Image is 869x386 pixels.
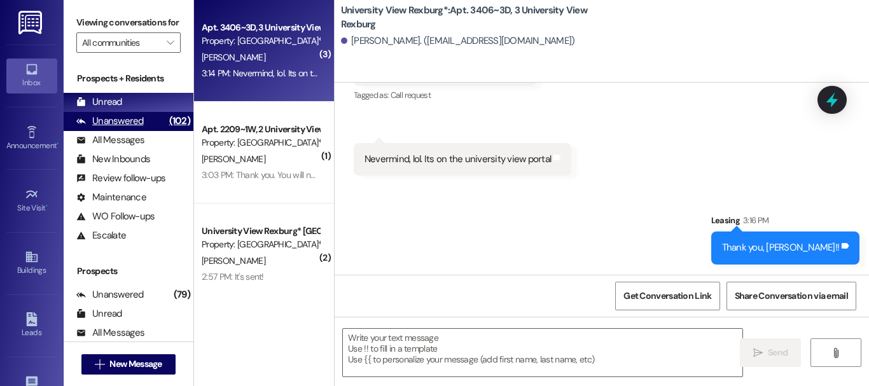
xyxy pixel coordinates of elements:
[735,289,848,303] span: Share Conversation via email
[831,348,840,358] i: 
[202,169,805,181] div: 3:03 PM: Thank you. You will no longer receive texts from this thread. Please reply with 'UNSTOP'...
[109,357,162,371] span: New Message
[202,123,319,136] div: Apt. 2209~1W, 2 University View Rexburg
[81,354,176,375] button: New Message
[82,32,160,53] input: All communities
[740,338,802,367] button: Send
[6,308,57,343] a: Leads
[202,153,265,165] span: [PERSON_NAME]
[6,59,57,93] a: Inbox
[768,346,788,359] span: Send
[76,13,181,32] label: Viewing conversations for
[740,214,768,227] div: 3:16 PM
[76,95,122,109] div: Unread
[46,202,48,210] span: •
[76,172,165,185] div: Review follow-ups
[354,86,537,104] div: Tagged as:
[615,282,720,310] button: Get Conversation Link
[726,282,856,310] button: Share Conversation via email
[202,238,319,251] div: Property: [GEOGRAPHIC_DATA]*
[166,111,193,131] div: (102)
[76,134,144,147] div: All Messages
[76,191,146,204] div: Maintenance
[341,34,575,48] div: [PERSON_NAME]. ([EMAIL_ADDRESS][DOMAIN_NAME])
[76,229,126,242] div: Escalate
[341,4,595,31] b: University View Rexburg*: Apt. 3406~3D, 3 University View Rexburg
[365,153,551,166] div: Nevermind, lol. Its on the university view portal
[391,90,431,100] span: Call request
[6,246,57,280] a: Buildings
[202,34,319,48] div: Property: [GEOGRAPHIC_DATA]*
[202,52,265,63] span: [PERSON_NAME]
[711,214,860,231] div: Leasing
[167,38,174,48] i: 
[202,21,319,34] div: Apt. 3406~3D, 3 University View Rexburg
[76,153,150,166] div: New Inbounds
[76,288,144,301] div: Unanswered
[753,348,763,358] i: 
[64,72,193,85] div: Prospects + Residents
[76,307,122,321] div: Unread
[76,114,144,128] div: Unanswered
[202,67,401,79] div: 3:14 PM: Nevermind, lol. Its on the university view portal
[6,184,57,218] a: Site Visit •
[623,289,711,303] span: Get Conversation Link
[76,210,155,223] div: WO Follow-ups
[170,285,193,305] div: (79)
[202,136,319,149] div: Property: [GEOGRAPHIC_DATA]*
[722,241,840,254] div: Thank you, [PERSON_NAME]!!
[202,271,264,282] div: 2:57 PM: It's sent!
[57,139,59,148] span: •
[202,224,319,238] div: University View Rexburg* [GEOGRAPHIC_DATA]
[18,11,45,34] img: ResiDesk Logo
[202,255,265,266] span: [PERSON_NAME]
[64,265,193,278] div: Prospects
[76,326,144,340] div: All Messages
[95,359,104,369] i: 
